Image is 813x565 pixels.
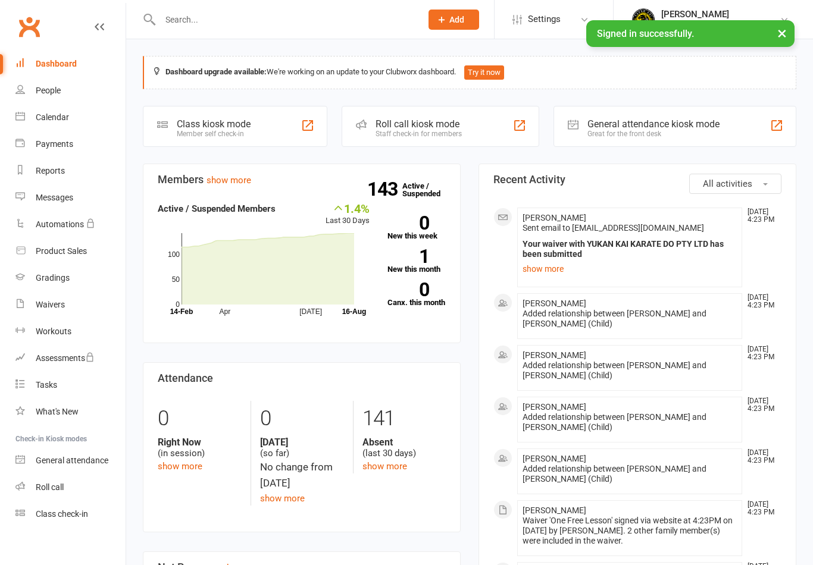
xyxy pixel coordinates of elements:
[523,260,737,277] a: show more
[523,223,704,233] span: Sent email to [EMAIL_ADDRESS][DOMAIN_NAME]
[15,51,126,77] a: Dashboard
[387,247,429,265] strong: 1
[742,208,781,224] time: [DATE] 4:23 PM
[36,219,84,229] div: Automations
[158,437,242,459] div: (in session)
[260,437,343,448] strong: [DATE]
[15,345,126,372] a: Assessments
[387,282,446,306] a: 0Canx. this month
[742,294,781,309] time: [DATE] 4:23 PM
[429,10,479,30] button: Add
[15,238,126,265] a: Product Sales
[742,501,781,516] time: [DATE] 4:23 PM
[177,130,251,138] div: Member self check-in
[362,437,446,448] strong: Absent
[158,401,242,437] div: 0
[36,407,79,416] div: What's New
[15,77,126,104] a: People
[36,300,65,309] div: Waivers
[15,474,126,501] a: Roll call
[362,401,446,437] div: 141
[36,112,69,122] div: Calendar
[523,402,586,412] span: [PERSON_NAME]
[587,130,720,138] div: Great for the front desk
[771,20,793,46] button: ×
[523,213,586,222] span: [PERSON_NAME]
[36,139,73,149] div: Payments
[362,437,446,459] div: (last 30 days)
[367,180,402,198] strong: 143
[15,131,126,158] a: Payments
[36,380,57,390] div: Tasks
[493,174,781,186] h3: Recent Activity
[449,15,464,24] span: Add
[523,299,586,308] span: [PERSON_NAME]
[523,464,737,484] div: Added relationship between [PERSON_NAME] and [PERSON_NAME] (Child)
[689,174,781,194] button: All activities
[402,173,455,206] a: 143Active / Suspended
[15,104,126,131] a: Calendar
[36,482,64,492] div: Roll call
[158,174,446,186] h3: Members
[36,193,73,202] div: Messages
[177,118,251,130] div: Class kiosk mode
[15,398,126,425] a: What's New
[376,130,462,138] div: Staff check-in for members
[376,118,462,130] div: Roll call kiosk mode
[165,67,267,76] strong: Dashboard upgrade available:
[523,239,737,259] div: Your waiver with YUKAN KAI KARATE DO PTY LTD has been submitted
[15,501,126,528] a: Class kiosk mode
[661,9,780,20] div: [PERSON_NAME]
[387,281,429,299] strong: 0
[742,397,781,413] time: [DATE] 4:23 PM
[15,291,126,318] a: Waivers
[207,175,251,186] a: show more
[15,211,126,238] a: Automations
[15,265,126,291] a: Gradings
[387,249,446,273] a: 1New this month
[36,166,65,175] div: Reports
[36,273,70,282] div: Gradings
[36,509,88,519] div: Class check-in
[742,449,781,464] time: [DATE] 4:23 PM
[14,12,44,42] a: Clubworx
[387,214,429,232] strong: 0
[326,202,370,227] div: Last 30 Days
[523,350,586,360] span: [PERSON_NAME]
[260,401,343,437] div: 0
[464,65,504,80] button: Try it now
[631,8,655,32] img: thumb_image1747832703.png
[260,437,343,459] div: (so far)
[15,447,126,474] a: General attendance kiosk mode
[528,6,561,33] span: Settings
[523,360,737,381] div: Added relationship between [PERSON_NAME] and [PERSON_NAME] (Child)
[326,202,370,215] div: 1.4%
[15,372,126,398] a: Tasks
[36,86,61,95] div: People
[36,456,108,465] div: General attendance
[260,459,343,491] div: No change from [DATE]
[387,216,446,240] a: 0New this week
[523,454,586,463] span: [PERSON_NAME]
[362,461,407,472] a: show more
[15,318,126,345] a: Workouts
[143,56,796,89] div: We're working on an update to your Clubworx dashboard.
[742,346,781,361] time: [DATE] 4:23 PM
[523,516,737,546] div: Waiver 'One Free Lesson' signed via website at 4:23PM on [DATE] by [PERSON_NAME]. 2 other family ...
[157,11,413,28] input: Search...
[597,28,694,39] span: Signed in successfully.
[158,372,446,384] h3: Attendance
[661,20,780,30] div: YUKAN KAI KARATE DO PTY LTD
[158,203,276,214] strong: Active / Suspended Members
[36,353,95,363] div: Assessments
[15,158,126,184] a: Reports
[523,309,737,329] div: Added relationship between [PERSON_NAME] and [PERSON_NAME] (Child)
[523,506,586,515] span: [PERSON_NAME]
[36,246,87,256] div: Product Sales
[587,118,720,130] div: General attendance kiosk mode
[158,461,202,472] a: show more
[36,327,71,336] div: Workouts
[15,184,126,211] a: Messages
[703,178,752,189] span: All activities
[523,412,737,432] div: Added relationship between [PERSON_NAME] and [PERSON_NAME] (Child)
